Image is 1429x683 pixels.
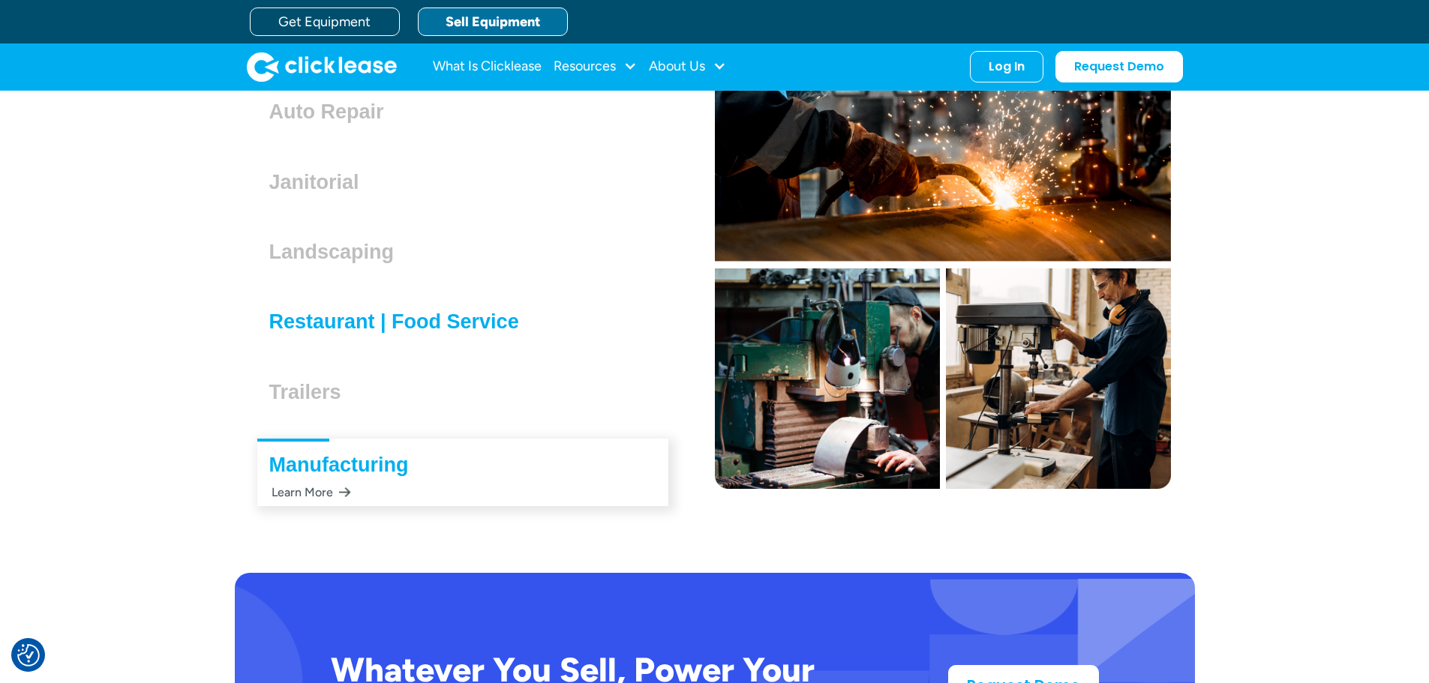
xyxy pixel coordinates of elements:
[17,644,40,667] img: Revisit consent button
[269,381,353,403] h3: Trailers
[269,100,396,123] h3: Auto Repair
[247,52,397,82] img: Clicklease logo
[433,52,542,82] a: What Is Clicklease
[554,52,637,82] div: Resources
[989,59,1025,74] div: Log In
[418,7,568,36] a: Sell Equipment
[269,310,531,333] h3: Restaurant | Food Service
[269,171,371,193] h3: Janitorial
[269,241,407,263] h3: Landscaping
[1055,51,1183,82] a: Request Demo
[649,52,726,82] div: About Us
[269,478,351,507] div: Learn More
[250,7,400,36] a: Get Equipment
[269,454,421,476] h3: Manufacturing
[247,52,397,82] a: home
[17,644,40,667] button: Consent Preferences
